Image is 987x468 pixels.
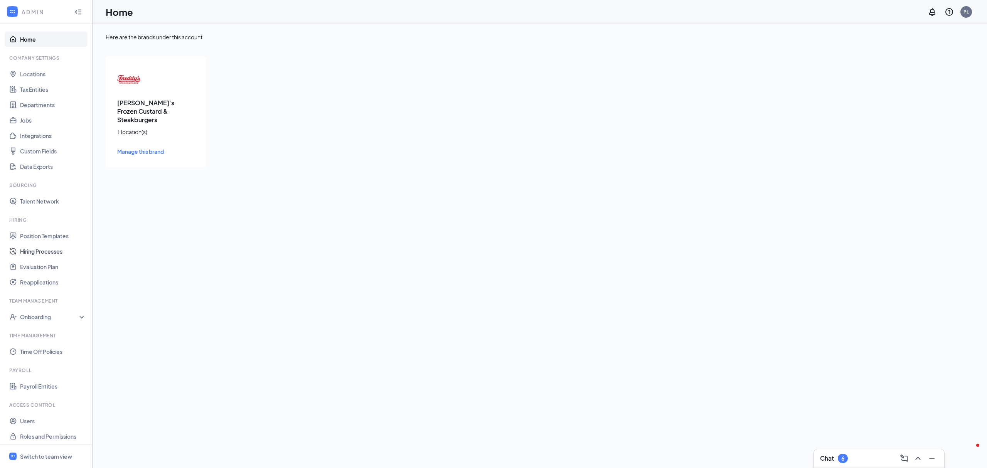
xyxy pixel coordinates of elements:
[898,452,910,465] button: ComposeMessage
[117,147,194,156] a: Manage this brand
[20,413,86,429] a: Users
[9,367,84,374] div: Payroll
[926,452,938,465] button: Minimize
[20,453,72,460] div: Switch to team view
[20,82,86,97] a: Tax Entities
[106,33,974,41] div: Here are the brands under this account.
[961,442,979,460] iframe: Intercom live chat
[912,452,924,465] button: ChevronUp
[20,274,86,290] a: Reapplications
[20,344,86,359] a: Time Off Policies
[927,454,936,463] svg: Minimize
[8,8,16,15] svg: WorkstreamLogo
[20,259,86,274] a: Evaluation Plan
[20,244,86,259] a: Hiring Processes
[9,55,84,61] div: Company Settings
[9,217,84,223] div: Hiring
[841,455,844,462] div: 6
[9,313,17,321] svg: UserCheck
[820,454,834,463] h3: Chat
[20,159,86,174] a: Data Exports
[117,148,164,155] span: Manage this brand
[20,128,86,143] a: Integrations
[945,7,954,17] svg: QuestionInfo
[74,8,82,16] svg: Collapse
[20,228,86,244] a: Position Templates
[20,32,86,47] a: Home
[20,429,86,444] a: Roles and Permissions
[20,379,86,394] a: Payroll Entities
[9,182,84,189] div: Sourcing
[22,8,67,16] div: ADMIN
[117,99,194,124] h3: [PERSON_NAME]'s Frozen Custard & Steakburgers
[20,113,86,128] a: Jobs
[20,313,79,321] div: Onboarding
[20,194,86,209] a: Talent Network
[117,68,140,91] img: Freddy's Frozen Custard & Steakburgers logo
[9,332,84,339] div: Time Management
[20,66,86,82] a: Locations
[20,143,86,159] a: Custom Fields
[899,454,909,463] svg: ComposeMessage
[20,97,86,113] a: Departments
[106,5,133,19] h1: Home
[913,454,923,463] svg: ChevronUp
[963,8,969,15] div: PL
[9,298,84,304] div: Team Management
[928,7,937,17] svg: Notifications
[9,402,84,408] div: Access control
[117,128,194,136] div: 1 location(s)
[10,454,15,459] svg: WorkstreamLogo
